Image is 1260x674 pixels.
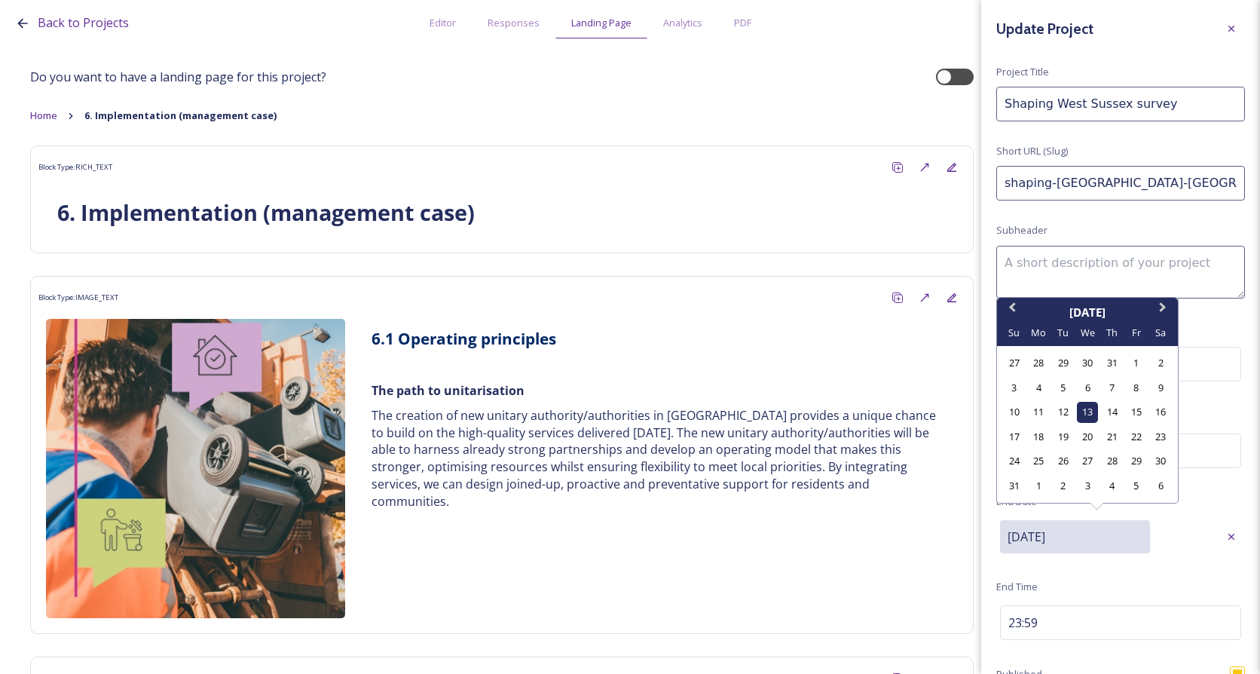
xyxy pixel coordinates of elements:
div: Choose Thursday, August 28th, 2025 [1102,451,1122,471]
h3: Update Project [996,18,1093,40]
div: Choose Sunday, August 3rd, 2025 [1004,378,1024,398]
div: Sa [1151,323,1171,343]
div: Choose Monday, July 28th, 2025 [1029,353,1049,373]
div: Choose Thursday, September 4th, 2025 [1102,476,1122,496]
button: Previous Month [999,299,1023,323]
div: Choose Monday, August 4th, 2025 [1029,378,1049,398]
input: My Consultation [996,87,1245,121]
strong: 6. Implementation (management case) [57,198,475,227]
span: 23:59 [1008,614,1038,632]
div: Su [1004,323,1024,343]
div: We [1077,323,1097,343]
div: Choose Thursday, July 31st, 2025 [1102,353,1122,373]
span: Do you want to have a landing page for this project? [30,68,326,86]
div: Choose Tuesday, July 29th, 2025 [1053,353,1073,373]
button: Next Month [1152,299,1176,323]
div: Choose Saturday, August 23rd, 2025 [1151,427,1171,447]
div: Choose Sunday, August 24th, 2025 [1004,451,1024,471]
div: Choose Thursday, August 7th, 2025 [1102,378,1122,398]
div: Choose Friday, August 1st, 2025 [1126,353,1146,373]
div: Choose Monday, September 1st, 2025 [1029,476,1049,496]
span: Block Type: IMAGE_TEXT [38,293,118,303]
div: Choose Thursday, August 14th, 2025 [1102,402,1122,422]
strong: 6. Implementation (management case) [84,109,277,122]
div: Choose Sunday, August 10th, 2025 [1004,402,1024,422]
div: Choose Saturday, August 30th, 2025 [1151,451,1171,471]
div: Choose Tuesday, August 12th, 2025 [1053,402,1073,422]
div: Tu [1053,323,1073,343]
div: Choose Friday, September 5th, 2025 [1126,476,1146,496]
span: Subheader [996,223,1047,237]
div: Choose Saturday, August 16th, 2025 [1151,402,1171,422]
div: Choose Wednesday, August 27th, 2025 [1077,451,1097,471]
div: Choose Friday, August 15th, 2025 [1126,402,1146,422]
span: Block Type: RICH_TEXT [38,162,112,173]
strong: The path to unitarisation [372,382,524,399]
div: Th [1102,323,1122,343]
div: month 2025-08 [1002,351,1173,498]
span: Project Title [996,65,1049,79]
div: Choose Tuesday, August 19th, 2025 [1053,427,1073,447]
div: Choose Saturday, August 2nd, 2025 [1151,353,1171,373]
div: Choose Wednesday, July 30th, 2025 [1077,353,1097,373]
div: Fr [1126,323,1146,343]
span: Editor [430,16,456,30]
div: Choose Wednesday, August 6th, 2025 [1077,378,1097,398]
div: Choose Friday, August 22nd, 2025 [1126,427,1146,447]
div: Choose Friday, August 8th, 2025 [1126,378,1146,398]
span: Short URL (Slug) [996,144,1068,158]
span: Analytics [663,16,702,30]
a: Back to Projects [38,14,129,32]
p: The creation of new unitary authority/authorities in [GEOGRAPHIC_DATA] provides a unique chance t... [372,407,947,510]
div: Choose Thursday, August 21st, 2025 [1102,427,1122,447]
input: my-consultation [996,166,1245,201]
div: Choose Sunday, August 31st, 2025 [1004,476,1024,496]
span: Back to Projects [38,14,129,31]
strong: 6.1 Operating principles [372,328,556,349]
div: Choose Wednesday, August 13th, 2025 [1077,402,1097,422]
div: Choose Tuesday, August 26th, 2025 [1053,451,1073,471]
div: Choose Saturday, September 6th, 2025 [1151,476,1171,496]
div: Choose Wednesday, August 20th, 2025 [1077,427,1097,447]
div: Choose Friday, August 29th, 2025 [1126,451,1146,471]
span: PDF [734,16,751,30]
div: Choose Monday, August 11th, 2025 [1029,402,1049,422]
span: Home [30,109,57,122]
div: Choose Wednesday, September 3rd, 2025 [1077,476,1097,496]
div: Choose Sunday, August 17th, 2025 [1004,427,1024,447]
span: Responses [488,16,540,30]
div: Choose Tuesday, August 5th, 2025 [1053,378,1073,398]
div: Choose Monday, August 18th, 2025 [1029,427,1049,447]
div: [DATE] [997,304,1178,321]
div: Choose Tuesday, September 2nd, 2025 [1053,476,1073,496]
div: Mo [1029,323,1049,343]
div: Choose Monday, August 25th, 2025 [1029,451,1049,471]
div: Choose Saturday, August 9th, 2025 [1151,378,1171,398]
div: Choose Sunday, July 27th, 2025 [1004,353,1024,373]
span: Landing Page [571,16,632,30]
span: End Time [996,580,1038,594]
